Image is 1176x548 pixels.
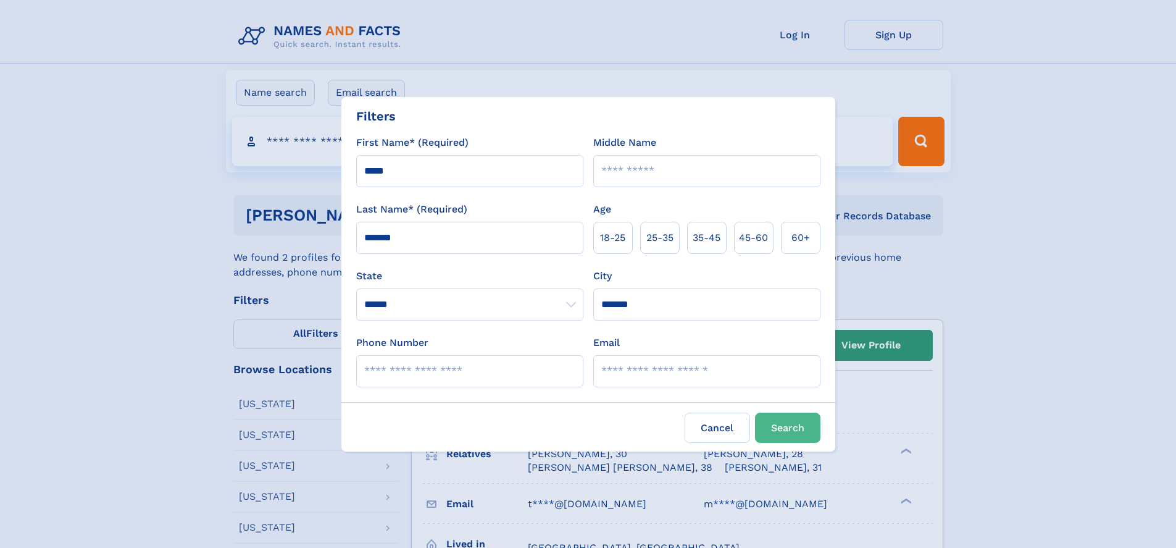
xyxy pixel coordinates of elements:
[755,413,820,443] button: Search
[791,230,810,245] span: 60+
[646,230,673,245] span: 25‑35
[356,107,396,125] div: Filters
[593,202,611,217] label: Age
[593,135,656,150] label: Middle Name
[685,413,750,443] label: Cancel
[593,335,620,350] label: Email
[600,230,625,245] span: 18‑25
[356,269,583,284] label: State
[356,202,467,217] label: Last Name* (Required)
[739,230,768,245] span: 45‑60
[356,335,428,350] label: Phone Number
[593,269,612,284] label: City
[693,230,720,245] span: 35‑45
[356,135,469,150] label: First Name* (Required)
